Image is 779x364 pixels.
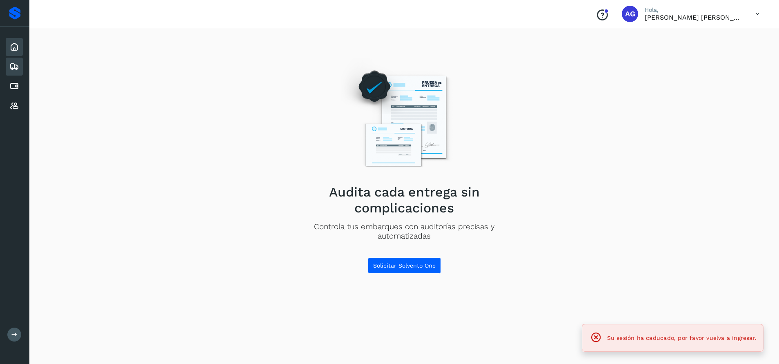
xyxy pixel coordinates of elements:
[607,335,757,341] span: Su sesión ha caducado, por favor vuelva a ingresar.
[373,263,436,268] span: Solicitar Solvento One
[334,58,475,178] img: Empty state image
[6,97,23,115] div: Proveedores
[288,222,521,241] p: Controla tus embarques con auditorías precisas y automatizadas
[368,257,441,274] button: Solicitar Solvento One
[6,38,23,56] div: Inicio
[6,77,23,95] div: Cuentas por pagar
[288,184,521,216] h2: Audita cada entrega sin complicaciones
[645,7,743,13] p: Hola,
[645,13,743,21] p: Abigail Gonzalez Leon
[6,58,23,76] div: Embarques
